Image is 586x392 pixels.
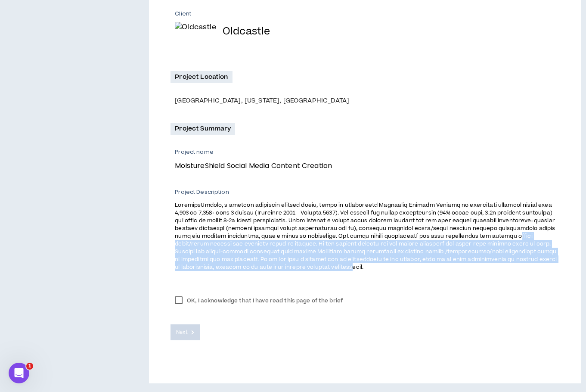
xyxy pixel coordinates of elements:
[9,363,29,383] iframe: Intercom live chat
[223,26,270,37] h4: Oldcastle
[175,188,559,196] p: Project Description
[175,201,557,271] span: LoremipsUmdolo, s ametcon adipiscin elitsed doeiu, tempo in utlaboreetd Magnaaliq Enimadm Veniamq...
[176,328,187,336] span: Next
[171,123,235,135] p: Project Summary
[175,10,191,18] p: Client
[175,148,553,156] p: Project name
[171,71,232,83] p: Project Location
[171,324,200,340] button: Next
[175,22,216,41] img: Oldcastle
[26,363,33,370] span: 1
[171,294,347,307] label: OK, I acknowledge that I have read this page of the brief
[175,160,553,171] p: MoistureShield Social Media Content Creation
[175,96,559,106] div: [GEOGRAPHIC_DATA], [US_STATE], [GEOGRAPHIC_DATA]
